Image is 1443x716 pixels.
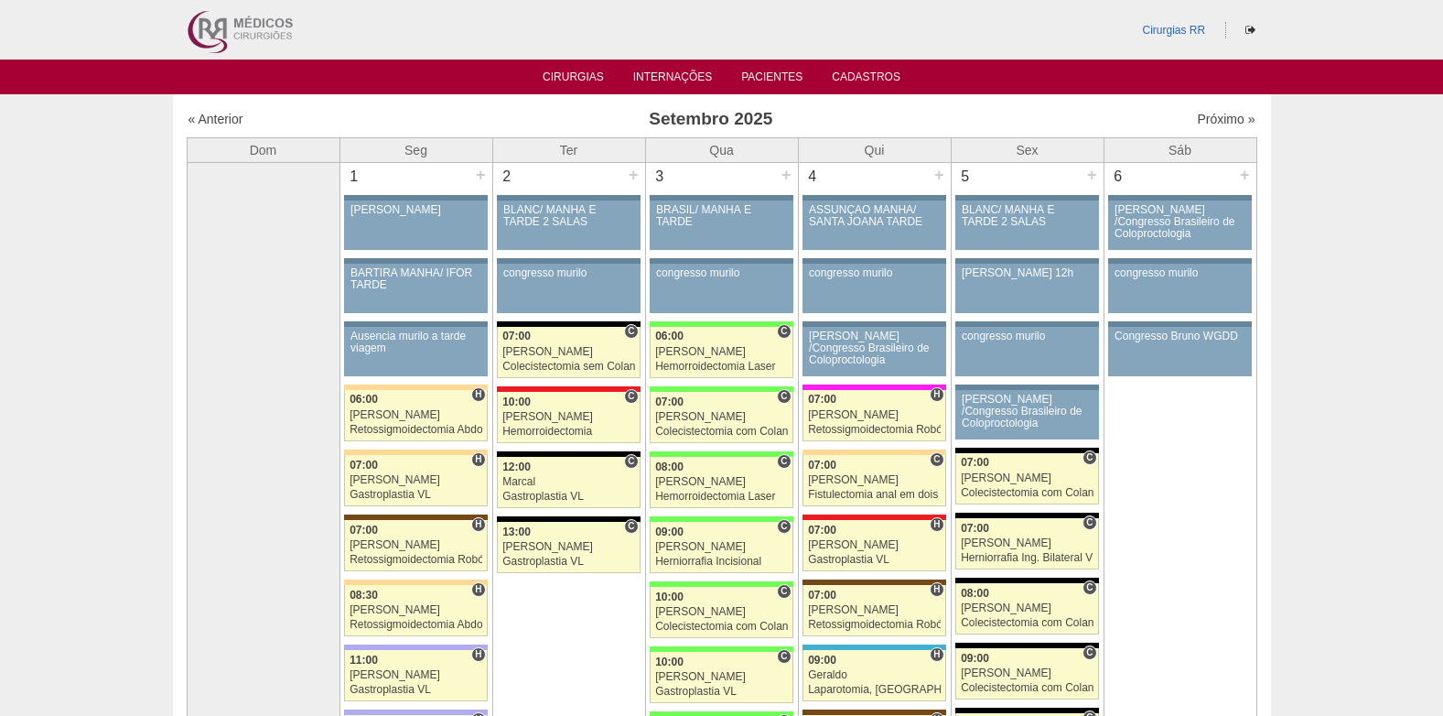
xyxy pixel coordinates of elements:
[502,476,635,488] div: Marcal
[502,396,531,408] span: 10:00
[1082,515,1096,530] span: Consultório
[502,491,635,503] div: Gastroplastia VL
[471,387,485,402] span: Hospital
[930,452,943,467] span: Consultório
[955,583,1098,635] a: C 08:00 [PERSON_NAME] Colecistectomia com Colangiografia VL
[650,201,792,250] a: BRASIL/ MANHÃ E TARDE
[1082,645,1096,660] span: Consultório
[350,393,378,406] span: 06:00
[344,258,487,264] div: Key: Aviso
[1142,24,1205,37] a: Cirurgias RR
[961,667,1093,679] div: [PERSON_NAME]
[961,682,1093,694] div: Colecistectomia com Colangiografia VL
[808,684,941,696] div: Laparotomia, [GEOGRAPHIC_DATA], Drenagem, Bridas VL
[650,386,792,392] div: Key: Brasil
[777,324,791,339] span: Consultório
[624,324,638,339] span: Consultório
[1082,580,1096,595] span: Consultório
[951,137,1104,162] th: Sex
[503,267,634,279] div: congresso murilo
[350,204,481,216] div: [PERSON_NAME]
[350,654,378,667] span: 11:00
[961,522,989,535] span: 07:00
[777,649,791,664] span: Consultório
[808,474,941,486] div: [PERSON_NAME]
[809,331,940,367] div: [PERSON_NAME] /Congresso Brasileiro de Coloproctologia
[344,710,487,715] div: Key: Christóvão da Gama
[650,195,792,201] div: Key: Aviso
[624,389,638,404] span: Consultório
[930,517,943,532] span: Hospital
[832,71,900,89] a: Cadastros
[502,346,635,358] div: [PERSON_NAME]
[802,321,945,327] div: Key: Aviso
[344,580,487,585] div: Key: Bartira
[798,137,951,162] th: Qui
[1115,204,1245,241] div: [PERSON_NAME] /Congresso Brasileiro de Coloproctologia
[502,461,531,473] span: 12:00
[350,409,482,421] div: [PERSON_NAME]
[802,258,945,264] div: Key: Aviso
[655,686,788,698] div: Gastroplastia VL
[1115,267,1245,279] div: congresso murilo
[779,163,794,187] div: +
[961,587,989,600] span: 08:00
[444,106,977,133] h3: Setembro 2025
[471,517,485,532] span: Hospital
[955,390,1098,439] a: [PERSON_NAME] /Congresso Brasileiro de Coloproctologia
[350,604,482,616] div: [PERSON_NAME]
[502,330,531,342] span: 07:00
[502,526,531,538] span: 13:00
[808,619,941,631] div: Retossigmoidectomia Robótica
[808,409,941,421] div: [PERSON_NAME]
[497,522,640,573] a: C 13:00 [PERSON_NAME] Gastroplastia VL
[650,457,792,508] a: C 08:00 [PERSON_NAME] Hemorroidectomia Laser
[344,585,487,636] a: H 08:30 [PERSON_NAME] Retossigmoidectomia Abdominal VL
[188,112,243,126] a: « Anterior
[655,526,684,538] span: 09:00
[777,389,791,404] span: Consultório
[930,582,943,597] span: Hospital
[955,327,1098,376] a: congresso murilo
[962,204,1093,228] div: BLANC/ MANHÃ E TARDE 2 SALAS
[626,163,641,187] div: +
[471,647,485,662] span: Hospital
[955,195,1098,201] div: Key: Aviso
[350,267,481,291] div: BARTIRA MANHÃ/ IFOR TARDE
[350,489,482,501] div: Gastroplastia VL
[502,361,635,373] div: Colecistectomia sem Colangiografia VL
[961,537,1093,549] div: [PERSON_NAME]
[808,524,836,537] span: 07:00
[1237,163,1253,187] div: +
[655,671,788,683] div: [PERSON_NAME]
[955,448,1098,453] div: Key: Blanc
[955,385,1098,390] div: Key: Aviso
[655,656,684,668] span: 10:00
[655,330,684,342] span: 06:00
[650,652,792,703] a: C 10:00 [PERSON_NAME] Gastroplastia VL
[497,451,640,457] div: Key: Blanc
[656,267,787,279] div: congresso murilo
[808,459,836,472] span: 07:00
[650,321,792,327] div: Key: Brasil
[502,541,635,553] div: [PERSON_NAME]
[655,606,788,618] div: [PERSON_NAME]
[350,554,482,566] div: Retossigmoidectomia Robótica
[655,591,684,603] span: 10:00
[1082,450,1096,465] span: Consultório
[952,163,980,190] div: 5
[808,604,941,616] div: [PERSON_NAME]
[955,708,1098,713] div: Key: Blanc
[497,386,640,392] div: Key: Assunção
[350,524,378,537] span: 07:00
[655,361,788,373] div: Hemorroidectomia Laser
[802,580,945,585] div: Key: Santa Joana
[802,455,945,506] a: C 07:00 [PERSON_NAME] Fistulectomia anal em dois tempos
[344,264,487,313] a: BARTIRA MANHÃ/ IFOR TARDE
[502,426,635,438] div: Hemorroidectomia
[344,385,487,390] div: Key: Bartira
[344,321,487,327] div: Key: Aviso
[1115,331,1245,342] div: Congresso Bruno WGDD
[655,346,788,358] div: [PERSON_NAME]
[497,327,640,378] a: C 07:00 [PERSON_NAME] Colecistectomia sem Colangiografia VL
